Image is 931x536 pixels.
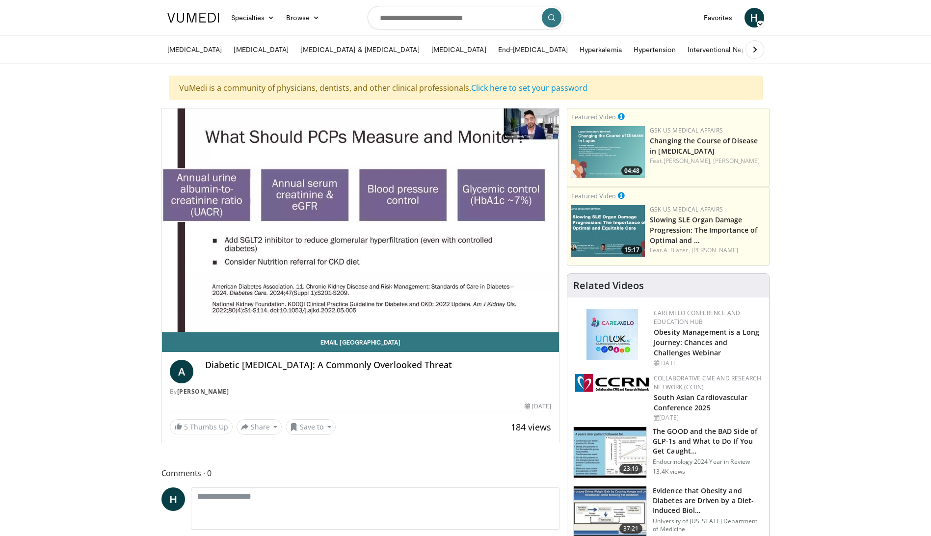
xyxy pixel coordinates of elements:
[368,6,564,29] input: Search topics, interventions
[586,309,638,360] img: 45df64a9-a6de-482c-8a90-ada250f7980c.png.150x105_q85_autocrop_double_scale_upscale_version-0.2.jpg
[574,40,628,59] a: Hyperkalemia
[619,524,643,534] span: 37:21
[177,387,229,396] a: [PERSON_NAME]
[167,13,219,23] img: VuMedi Logo
[228,40,294,59] a: [MEDICAL_DATA]
[170,387,552,396] div: By
[471,82,587,93] a: Click here to set your password
[571,126,645,178] img: 617c1126-5952-44a1-b66c-75ce0166d71c.png.150x105_q85_crop-smart_upscale.jpg
[426,40,492,59] a: [MEDICAL_DATA]
[745,8,764,27] a: H
[170,360,193,383] a: A
[571,205,645,257] a: 15:17
[294,40,425,59] a: [MEDICAL_DATA] & [MEDICAL_DATA]
[573,427,763,479] a: 23:19 The GOOD and the BAD Side of GLP-1s and What to Do If You Get Caught… Endocrinology 2024 Ye...
[654,309,740,326] a: CaReMeLO Conference and Education Hub
[574,427,646,478] img: 756cb5e3-da60-49d4-af2c-51c334342588.150x105_q85_crop-smart_upscale.jpg
[628,40,682,59] a: Hypertension
[654,327,759,357] a: Obesity Management is a Long Journey: Chances and Challenges Webinar
[280,8,325,27] a: Browse
[492,40,574,59] a: End-[MEDICAL_DATA]
[161,487,185,511] a: H
[664,246,690,254] a: A. Blazer,
[650,205,723,214] a: GSK US Medical Affairs
[205,360,552,371] h4: Diabetic [MEDICAL_DATA]: A Commonly Overlooked Threat
[650,246,765,255] div: Feat.
[184,422,188,431] span: 5
[664,157,712,165] a: [PERSON_NAME],
[571,112,616,121] small: Featured Video
[571,191,616,200] small: Featured Video
[161,40,228,59] a: [MEDICAL_DATA]
[653,458,763,466] p: Endocrinology 2024 Year in Review
[654,374,761,391] a: Collaborative CME and Research Network (CCRN)
[653,517,763,533] p: University of [US_STATE] Department of Medicine
[571,126,645,178] a: 04:48
[162,332,559,352] a: Email [GEOGRAPHIC_DATA]
[169,76,763,100] div: VuMedi is a community of physicians, dentists, and other clinical professionals.
[525,402,551,411] div: [DATE]
[621,245,642,254] span: 15:17
[571,205,645,257] img: dff207f3-9236-4a51-a237-9c7125d9f9ab.png.150x105_q85_crop-smart_upscale.jpg
[573,280,644,292] h4: Related Videos
[225,8,281,27] a: Specialties
[650,126,723,134] a: GSK US Medical Affairs
[654,413,761,422] div: [DATE]
[170,419,233,434] a: 5 Thumbs Up
[650,157,765,165] div: Feat.
[692,246,738,254] a: [PERSON_NAME]
[575,374,649,392] img: a04ee3ba-8487-4636-b0fb-5e8d268f3737.png.150x105_q85_autocrop_double_scale_upscale_version-0.2.png
[511,421,551,433] span: 184 views
[698,8,739,27] a: Favorites
[682,40,775,59] a: Interventional Nephrology
[619,464,643,474] span: 23:19
[654,393,747,412] a: South Asian Cardiovascular Conference 2025
[286,419,336,435] button: Save to
[653,486,763,515] h3: Evidence that Obesity and Diabetes are Driven by a Diet-Induced Biol…
[650,215,757,245] a: Slowing SLE Organ Damage Progression: The Importance of Optimal and …
[653,468,685,476] p: 13.4K views
[653,427,763,456] h3: The GOOD and the BAD Side of GLP-1s and What to Do If You Get Caught…
[654,359,761,368] div: [DATE]
[650,136,758,156] a: Changing the Course of Disease in [MEDICAL_DATA]
[621,166,642,175] span: 04:48
[713,157,760,165] a: [PERSON_NAME]
[162,108,559,332] video-js: Video Player
[161,467,560,480] span: Comments 0
[237,419,282,435] button: Share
